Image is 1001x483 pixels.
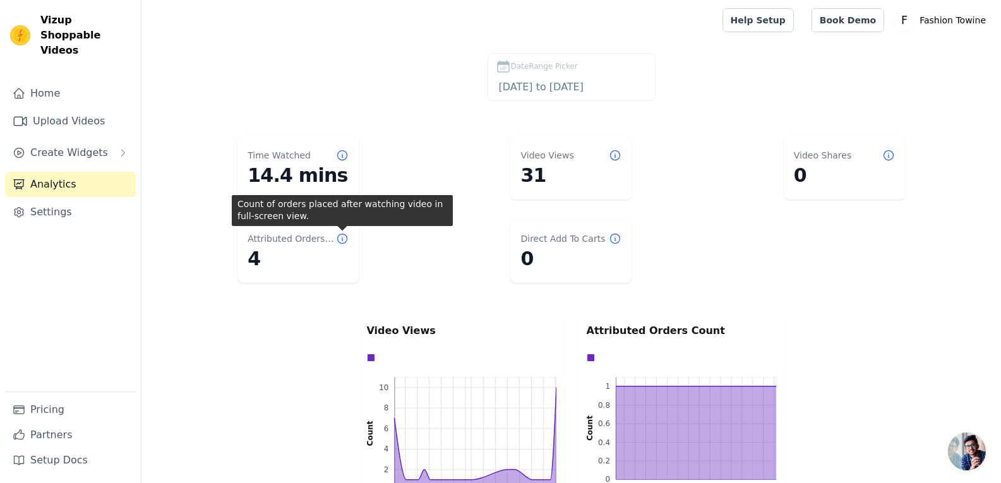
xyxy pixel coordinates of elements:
[383,444,388,453] text: 4
[812,8,884,32] a: Book Demo
[5,200,136,225] a: Settings
[383,465,388,474] text: 2
[248,247,349,270] dd: 4
[248,149,311,162] dt: Time Watched
[5,422,136,448] a: Partners
[597,438,609,447] text: 0.4
[605,382,610,391] text: 1
[585,415,594,441] text: Count
[366,420,375,446] text: Count
[520,164,621,187] dd: 31
[30,145,108,160] span: Create Widgets
[597,419,609,428] text: 0.6
[520,149,573,162] dt: Video Views
[5,140,136,165] button: Create Widgets
[40,13,131,58] span: Vizup Shoppable Videos
[5,81,136,106] a: Home
[948,432,986,470] a: Open chat
[5,397,136,422] a: Pricing
[901,14,908,27] text: F
[383,424,388,433] text: 6
[367,323,556,338] p: Video Views
[914,9,991,32] p: Fashion Towine
[597,456,609,465] text: 0.2
[587,323,776,338] p: Attributed Orders Count
[794,164,895,187] dd: 0
[794,149,851,162] dt: Video Shares
[894,9,991,32] button: F Fashion Towine
[379,383,388,392] text: 10
[520,232,605,245] dt: Direct Add To Carts
[5,109,136,134] a: Upload Videos
[496,79,647,95] input: DateRange Picker
[10,25,30,45] img: Vizup
[584,350,773,365] div: Data groups
[364,350,553,365] div: Data groups
[597,401,609,410] text: 0.8
[722,8,794,32] a: Help Setup
[520,247,621,270] dd: 0
[511,61,578,72] span: DateRange Picker
[248,164,349,187] dd: 14.4 mins
[383,403,388,412] text: 8
[5,448,136,473] a: Setup Docs
[248,232,336,245] dt: Attributed Orders Count
[5,172,136,197] a: Analytics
